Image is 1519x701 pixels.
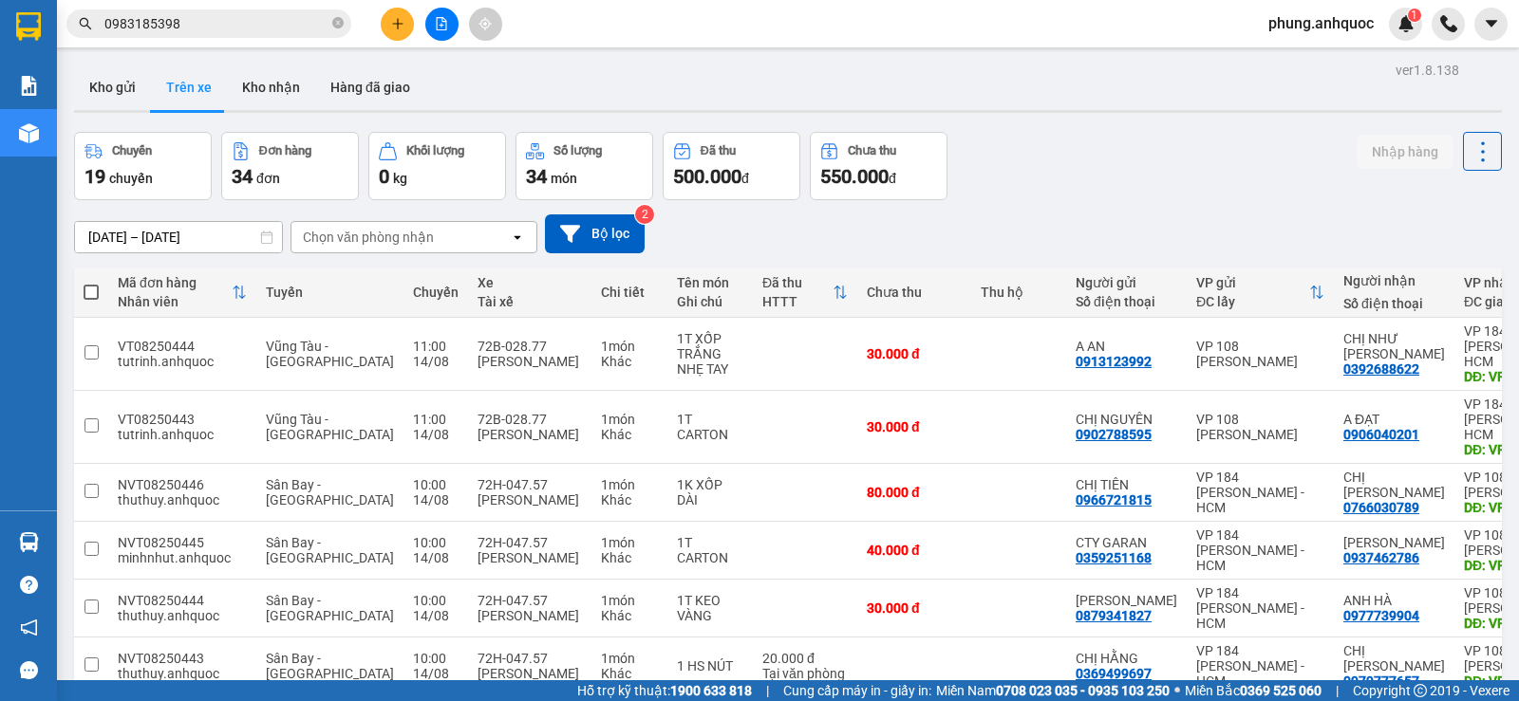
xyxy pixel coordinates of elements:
[1343,427,1419,442] div: 0906040201
[266,535,394,565] span: Sân Bay - [GEOGRAPHIC_DATA]
[762,294,833,309] div: HTTT
[478,427,582,442] div: [PERSON_NAME]
[1196,585,1324,631] div: VP 184 [PERSON_NAME] - HCM
[1187,267,1334,318] th: Toggle SortBy
[677,477,743,507] div: 1K XỐP DÀI
[1343,608,1419,623] div: 0977739904
[266,339,394,369] span: Vũng Tàu - [GEOGRAPHIC_DATA]
[1196,527,1324,573] div: VP 184 [PERSON_NAME] - HCM
[848,144,896,157] div: Chưa thu
[109,171,153,186] span: chuyến
[741,171,749,186] span: đ
[1076,412,1177,427] div: CHỊ NGUYÊN
[545,214,645,253] button: Bộ lọc
[601,608,658,623] div: Khác
[118,550,247,565] div: minhnhut.anhquoc
[478,535,582,550] div: 72H-047.57
[79,17,92,30] span: search
[19,76,39,96] img: solution-icon
[478,17,492,30] span: aim
[16,12,41,41] img: logo-vxr
[469,8,502,41] button: aim
[867,543,962,558] div: 40.000 đ
[413,651,459,666] div: 10:00
[381,8,414,41] button: plus
[677,331,743,361] div: 1T XỐP TRẮNG
[601,354,658,369] div: Khác
[601,285,658,300] div: Chi tiết
[256,171,280,186] span: đơn
[478,608,582,623] div: [PERSON_NAME]
[266,651,394,681] span: Sân Bay - [GEOGRAPHIC_DATA]
[677,412,743,442] div: 1T CARTON
[1196,643,1324,689] div: VP 184 [PERSON_NAME] - HCM
[425,8,459,41] button: file-add
[406,144,464,157] div: Khối lượng
[635,205,654,224] sup: 2
[1357,135,1453,169] button: Nhập hàng
[670,683,752,698] strong: 1900 633 818
[1196,339,1324,369] div: VP 108 [PERSON_NAME]
[118,427,247,442] div: tutrinh.anhquoc
[677,593,743,623] div: 1T KEO VÀNG
[118,354,247,369] div: tutrinh.anhquoc
[435,17,448,30] span: file-add
[413,354,459,369] div: 14/08
[19,532,39,552] img: warehouse-icon
[762,275,833,290] div: Đã thu
[478,412,582,427] div: 72B-028.77
[996,683,1170,698] strong: 0708 023 035 - 0935 103 250
[1343,550,1419,565] div: 0937462786
[413,666,459,681] div: 14/08
[551,171,577,186] span: món
[478,651,582,666] div: 72H-047.57
[663,132,800,200] button: Đã thu500.000đ
[478,666,582,681] div: [PERSON_NAME]
[151,65,227,110] button: Trên xe
[601,412,658,427] div: 1 món
[601,550,658,565] div: Khác
[867,285,962,300] div: Chưa thu
[118,608,247,623] div: thuthuy.anhquoc
[601,666,658,681] div: Khác
[1343,593,1445,608] div: ANH HÀ
[1336,680,1339,701] span: |
[867,419,962,434] div: 30.000 đ
[1076,550,1152,565] div: 0359251168
[753,267,857,318] th: Toggle SortBy
[108,267,256,318] th: Toggle SortBy
[677,361,743,377] div: NHẸ TAY
[478,492,582,507] div: [PERSON_NAME]
[1483,15,1500,32] span: caret-down
[677,658,743,673] div: 1 HS NÚT
[677,294,743,309] div: Ghi chú
[266,285,394,300] div: Tuyến
[1076,651,1177,666] div: CHỊ HẰNG
[232,165,253,188] span: 34
[478,339,582,354] div: 72B-028.77
[478,477,582,492] div: 72H-047.57
[783,680,931,701] span: Cung cấp máy in - giấy in:
[1440,15,1457,32] img: phone-icon
[1396,60,1459,81] div: ver 1.8.138
[413,593,459,608] div: 10:00
[478,294,582,309] div: Tài xế
[1397,15,1415,32] img: icon-new-feature
[762,651,848,666] div: 20.000 đ
[1474,8,1508,41] button: caret-down
[413,535,459,550] div: 10:00
[601,492,658,507] div: Khác
[19,123,39,143] img: warehouse-icon
[413,550,459,565] div: 14/08
[20,661,38,679] span: message
[1414,684,1427,697] span: copyright
[74,132,212,200] button: Chuyến19chuyến
[1343,673,1419,689] div: 0979777657
[413,285,459,300] div: Chuyến
[601,427,658,442] div: Khác
[393,171,407,186] span: kg
[601,651,658,666] div: 1 món
[1076,275,1177,290] div: Người gửi
[526,165,547,188] span: 34
[867,600,962,616] div: 30.000 đ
